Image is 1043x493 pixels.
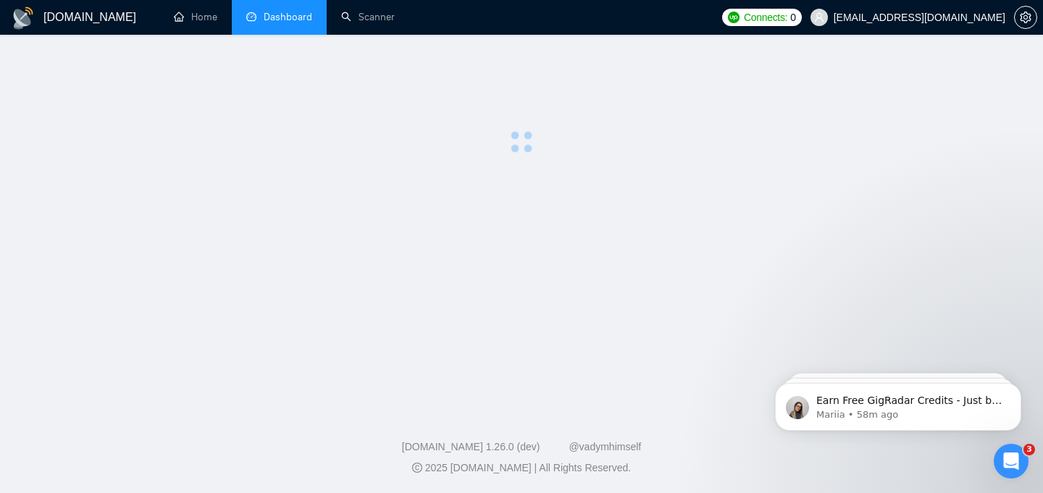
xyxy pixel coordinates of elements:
[728,12,740,23] img: upwork-logo.png
[1014,6,1037,29] button: setting
[264,11,312,23] span: Dashboard
[744,9,787,25] span: Connects:
[402,441,540,452] a: [DOMAIN_NAME] 1.26.0 (dev)
[1023,444,1035,455] span: 3
[246,12,256,22] span: dashboard
[814,12,824,22] span: user
[994,444,1029,479] iframe: Intercom live chat
[12,460,1031,476] div: 2025 [DOMAIN_NAME] | All Rights Reserved.
[753,353,1043,454] iframe: Intercom notifications message
[1014,12,1037,23] a: setting
[1015,12,1036,23] span: setting
[341,11,395,23] a: searchScanner
[790,9,796,25] span: 0
[569,441,641,452] a: @vadymhimself
[12,7,35,30] img: logo
[412,463,422,473] span: copyright
[174,11,217,23] a: homeHome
